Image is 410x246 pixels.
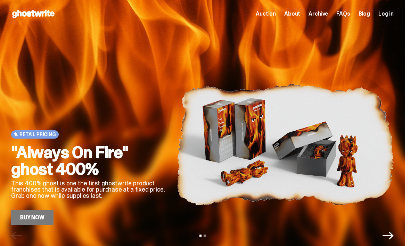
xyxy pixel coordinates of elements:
a: Log in [378,11,394,17]
button: Next [383,230,394,241]
img: "Always On Fire" ghost 400% [177,63,394,225]
a: About [284,11,300,17]
a: Auction [256,11,276,17]
button: View slide 1 [199,235,202,237]
a: FAQs [336,11,350,17]
span: Retail Pricing [19,132,56,137]
p: This 400% ghost is one the first ghostwrite product franchises that is available for purchase at ... [11,180,166,199]
a: Archive [309,11,328,17]
button: View slide 2 [204,235,206,237]
a: Buy Now [11,210,54,225]
a: Blog [359,11,370,17]
h2: "Always On Fire" ghost 400% [11,144,166,177]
